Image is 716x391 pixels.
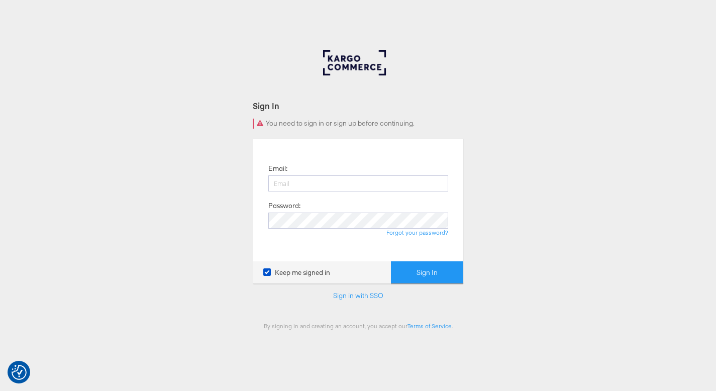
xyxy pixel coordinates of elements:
[333,291,383,300] a: Sign in with SSO
[12,365,27,380] button: Consent Preferences
[268,175,448,191] input: Email
[12,365,27,380] img: Revisit consent button
[253,100,464,112] div: Sign In
[268,201,300,211] label: Password:
[253,119,464,129] div: You need to sign in or sign up before continuing.
[268,164,287,173] label: Email:
[253,322,464,330] div: By signing in and creating an account, you accept our .
[407,322,452,330] a: Terms of Service
[386,229,448,236] a: Forgot your password?
[263,268,330,277] label: Keep me signed in
[391,261,463,284] button: Sign In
